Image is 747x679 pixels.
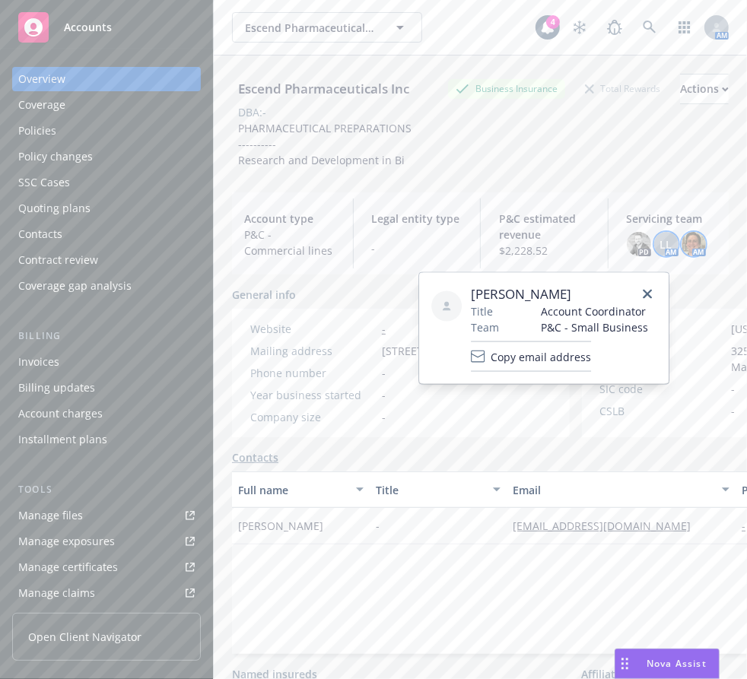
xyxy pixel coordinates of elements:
span: - [382,387,386,403]
img: photo [627,232,651,256]
span: PHARMACEUTICAL PREPARATIONS ---------- Research and Development in Bi [238,121,412,167]
span: Servicing team [627,211,717,227]
span: Title [471,303,493,319]
div: Billing [12,328,201,344]
div: Escend Pharmaceuticals Inc [232,79,415,99]
a: Manage certificates [12,555,201,579]
div: Overview [18,67,65,91]
div: Coverage gap analysis [18,274,132,298]
a: Accounts [12,6,201,49]
a: Coverage [12,93,201,117]
div: Phone number [250,365,376,381]
div: Actions [680,75,729,103]
div: Contract review [18,248,98,272]
span: Copy email address [491,348,591,364]
div: Invoices [18,350,59,374]
div: Quoting plans [18,196,91,221]
div: Full name [238,482,347,498]
a: Contract review [12,248,201,272]
div: Drag to move [615,649,634,678]
a: Stop snowing [564,12,595,43]
div: SSC Cases [18,170,70,195]
span: Account type [244,211,335,227]
div: Installment plans [18,427,107,452]
a: Policy changes [12,144,201,169]
button: Email [507,471,736,508]
div: Title [376,482,485,498]
a: Invoices [12,350,201,374]
span: - [382,409,386,425]
span: - [732,403,736,419]
span: [PERSON_NAME] [238,518,323,534]
a: Billing updates [12,376,201,400]
button: Escend Pharmaceuticals Inc [232,12,422,43]
span: Nova Assist [647,657,707,670]
a: close [638,285,656,303]
div: Policy changes [18,144,93,169]
span: Legal entity type [372,211,463,227]
span: - [382,365,386,381]
a: Quoting plans [12,196,201,221]
div: Business Insurance [448,79,565,98]
a: [EMAIL_ADDRESS][DOMAIN_NAME] [513,519,703,533]
div: Email [513,482,713,498]
span: P&C - Small Business [541,319,648,335]
div: Manage exposures [18,529,115,554]
a: Manage exposures [12,529,201,554]
a: Switch app [669,12,700,43]
span: $2,228.52 [499,243,590,259]
a: Contacts [12,222,201,246]
span: - [732,381,736,397]
div: CSLB [600,403,726,419]
a: Overview [12,67,201,91]
div: Manage certificates [18,555,118,579]
a: Manage claims [12,581,201,605]
div: Policies [18,119,56,143]
div: Mailing address [250,343,376,359]
div: DBA: - [238,104,266,120]
div: Website [250,321,376,337]
span: Open Client Navigator [28,629,141,645]
div: Company size [250,409,376,425]
div: SIC code [600,381,726,397]
a: Report a Bug [599,12,630,43]
div: 4 [546,15,560,29]
a: Contacts [232,449,278,465]
button: Title [370,471,507,508]
a: Search [634,12,665,43]
div: Account charges [18,401,103,426]
div: Tools [12,482,201,497]
span: P&C - Commercial lines [244,227,335,259]
span: Escend Pharmaceuticals Inc [245,20,377,36]
span: [PERSON_NAME] [471,285,648,303]
button: Actions [680,74,729,104]
span: Team [471,319,499,335]
div: Manage claims [18,581,95,605]
div: Coverage [18,93,65,117]
span: - [372,240,463,256]
a: Coverage gap analysis [12,274,201,298]
div: Total Rewards [577,79,668,98]
span: - [376,518,380,534]
a: - [382,322,386,336]
span: [STREET_ADDRESS] [382,343,478,359]
a: Installment plans [12,427,201,452]
a: Account charges [12,401,201,426]
span: Account Coordinator [541,303,648,319]
a: Manage files [12,503,201,528]
div: Manage files [18,503,83,528]
button: Nova Assist [615,649,720,679]
img: photo [682,232,706,256]
span: Accounts [64,21,112,33]
span: P&C estimated revenue [499,211,590,243]
span: General info [232,287,296,303]
button: Full name [232,471,370,508]
button: Copy email address [471,341,591,372]
a: Policies [12,119,201,143]
div: Contacts [18,222,62,246]
div: Year business started [250,387,376,403]
a: SSC Cases [12,170,201,195]
span: LL [660,236,672,252]
div: Billing updates [18,376,95,400]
